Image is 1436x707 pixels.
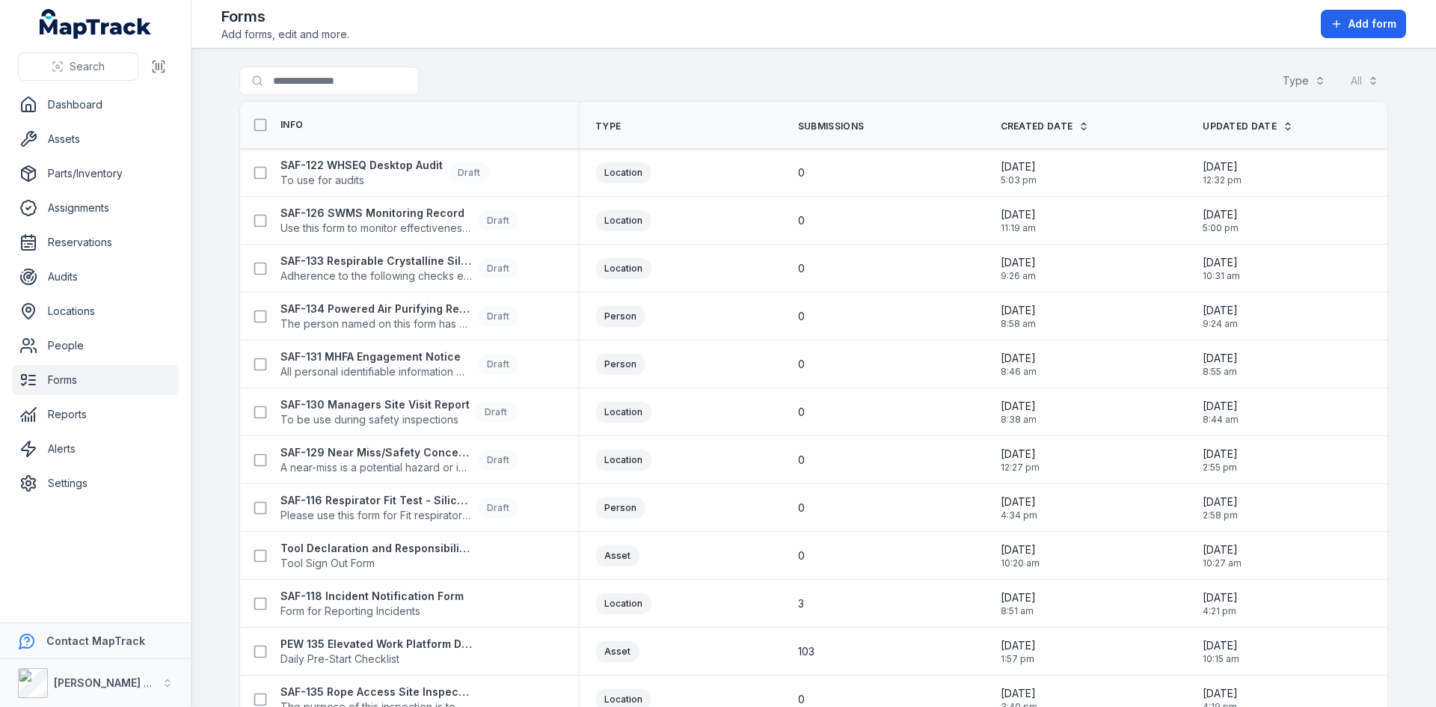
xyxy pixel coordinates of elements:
span: 0 [798,357,805,372]
strong: SAF-135 Rope Access Site Inspection [280,685,472,700]
span: Form for Reporting Incidents [280,604,464,619]
span: 10:20 am [1001,557,1040,569]
span: Created Date [1001,120,1073,132]
span: 2:58 pm [1203,509,1238,521]
time: 9/11/2025, 8:46:46 AM [1001,351,1037,378]
time: 9/10/2025, 2:55:59 PM [1203,447,1238,474]
a: SAF-133 Respirable Crystalline Silica Site Inspection ChecklistAdherence to the following checks ... [280,254,518,284]
span: The person named on this form has been issued a Powered Air Purifying Respirator (PAPR) to form p... [280,316,472,331]
span: 8:38 am [1001,414,1037,426]
time: 9/10/2025, 2:58:33 PM [1203,495,1238,521]
a: People [12,331,179,361]
a: Assignments [12,193,179,223]
span: [DATE] [1001,638,1036,653]
span: A near-miss is a potential hazard or incident in which no property was damaged and no personal in... [280,460,472,475]
span: 0 [798,692,805,707]
span: 5:00 pm [1203,222,1239,234]
span: Daily Pre-Start Checklist [280,652,472,667]
time: 9/11/2025, 9:24:56 AM [1203,303,1238,330]
a: SAF-131 MHFA Engagement NoticeAll personal identifiable information must be anonymised. This form... [280,349,518,379]
span: All personal identifiable information must be anonymised. This form is for internal statistical t... [280,364,472,379]
div: Draft [478,258,518,279]
div: Draft [478,354,518,375]
strong: SAF-129 Near Miss/Safety Concern/Environmental Concern Form [280,445,472,460]
div: Person [595,306,645,327]
div: Draft [478,450,518,471]
a: Audits [12,262,179,292]
div: Draft [478,306,518,327]
a: Forms [12,365,179,395]
div: Draft [478,498,518,518]
strong: Contact MapTrack [46,634,145,647]
time: 9/11/2025, 11:19:56 AM [1001,207,1036,234]
a: Locations [12,296,179,326]
time: 9/11/2025, 5:00:27 PM [1203,207,1239,234]
a: Settings [12,468,179,498]
div: Person [595,498,645,518]
span: 12:32 pm [1203,174,1242,186]
div: Person [595,354,645,375]
strong: Tool Declaration and Responsibility Acknowledgement [280,541,472,556]
a: SAF-126 SWMS Monitoring RecordUse this form to monitor effectiveness of SWMSDraft [280,206,518,236]
span: Please use this form for Fit respiratory test declaration [280,508,472,523]
strong: SAF-130 Managers Site Visit Report [280,397,470,412]
span: Type [595,120,621,132]
span: [DATE] [1001,351,1037,366]
span: 4:34 pm [1001,509,1037,521]
strong: SAF-116 Respirator Fit Test - Silica and Asbestos Awareness [280,493,472,508]
span: Use this form to monitor effectiveness of SWMS [280,221,472,236]
span: 0 [798,165,805,180]
span: [DATE] [1001,542,1040,557]
span: 103 [798,644,814,659]
span: 0 [798,453,805,468]
div: Location [595,258,651,279]
time: 9/11/2025, 8:44:35 AM [1203,399,1239,426]
span: [DATE] [1203,686,1238,701]
strong: SAF-122 WHSEQ Desktop Audit [280,158,443,173]
span: [DATE] [1001,255,1036,270]
time: 9/16/2025, 4:21:45 PM [1203,590,1238,617]
div: Location [595,210,651,231]
span: Info [280,119,303,131]
span: To be use during safety inspections [280,412,470,427]
span: [DATE] [1203,399,1239,414]
a: Reservations [12,227,179,257]
span: Adherence to the following checks ensure that the proposed works are in accordance with "The Work... [280,269,472,284]
time: 9/11/2025, 8:55:50 AM [1203,351,1238,378]
span: 10:31 am [1203,270,1240,282]
span: [DATE] [1203,303,1238,318]
span: [DATE] [1001,495,1037,509]
a: SAF-116 Respirator Fit Test - Silica and Asbestos AwarenessPlease use this form for Fit respirato... [280,493,518,523]
a: Updated Date [1203,120,1293,132]
span: 10:27 am [1203,557,1242,569]
span: 8:55 am [1203,366,1238,378]
time: 9/11/2025, 10:31:56 AM [1203,255,1240,282]
time: 9/10/2025, 12:27:35 PM [1001,447,1040,474]
span: Add form [1348,16,1396,31]
span: 8:44 am [1203,414,1239,426]
span: 0 [798,213,805,228]
span: [DATE] [1001,447,1040,462]
time: 9/11/2025, 5:03:15 PM [1001,159,1037,186]
strong: [PERSON_NAME] Group [54,676,177,689]
span: [DATE] [1203,351,1238,366]
span: [DATE] [1203,159,1242,174]
span: [DATE] [1203,207,1239,222]
span: Submissions [798,120,864,132]
strong: PEW 135 Elevated Work Platform Daily Pre-Start Checklist [280,637,472,652]
span: [DATE] [1001,399,1037,414]
span: 0 [798,309,805,324]
a: Alerts [12,434,179,464]
a: SAF-130 Managers Site Visit ReportTo be use during safety inspectionsDraft [280,397,516,427]
strong: SAF-133 Respirable Crystalline Silica Site Inspection Checklist [280,254,472,269]
strong: SAF-131 MHFA Engagement Notice [280,349,472,364]
span: 2:55 pm [1203,462,1238,474]
button: Search [18,52,138,81]
span: 10:15 am [1203,653,1239,665]
a: PEW 135 Elevated Work Platform Daily Pre-Start ChecklistDaily Pre-Start Checklist [280,637,472,667]
a: SAF-129 Near Miss/Safety Concern/Environmental Concern FormA near-miss is a potential hazard or i... [280,445,518,475]
div: Location [595,162,651,183]
span: 3 [798,596,804,611]
a: MapTrack [40,9,152,39]
time: 9/9/2025, 4:34:16 PM [1001,495,1037,521]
